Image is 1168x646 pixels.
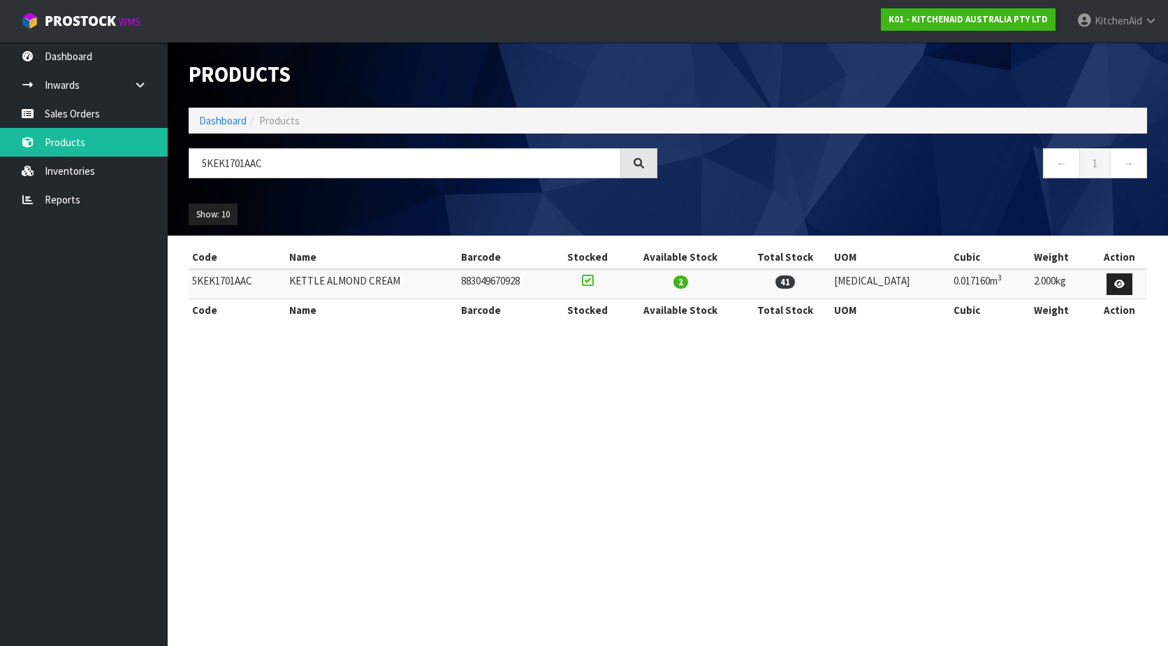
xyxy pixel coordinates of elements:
th: Stocked [553,246,622,268]
th: UOM [831,246,950,268]
th: Stocked [553,299,622,322]
span: Products [259,114,300,127]
h1: Products [189,63,657,87]
th: Code [189,246,286,268]
img: cube-alt.png [21,12,38,29]
th: Total Stock [739,299,831,322]
td: 0.017160m [950,269,1030,299]
span: ProStock [45,12,116,30]
td: 2.000kg [1030,269,1091,299]
strong: K01 - KITCHENAID AUSTRALIA PTY LTD [889,13,1048,25]
a: → [1110,148,1147,178]
th: Weight [1030,246,1091,268]
th: Cubic [950,299,1030,322]
span: 2 [673,275,688,289]
a: 1 [1079,148,1111,178]
th: Barcode [458,299,553,322]
small: WMS [119,15,140,29]
sup: 3 [998,273,1002,282]
th: Available Stock [622,299,739,322]
th: Name [286,299,457,322]
td: KETTLE ALMOND CREAM [286,269,457,299]
td: 5KEK1701AAC [189,269,286,299]
th: Cubic [950,246,1030,268]
th: Weight [1030,299,1091,322]
span: 41 [775,275,795,289]
th: Available Stock [622,246,739,268]
td: [MEDICAL_DATA] [831,269,950,299]
a: ← [1043,148,1080,178]
td: 883049670928 [458,269,553,299]
th: UOM [831,299,950,322]
th: Action [1091,299,1147,322]
span: KitchenAid [1095,14,1142,27]
th: Total Stock [739,246,831,268]
button: Show: 10 [189,203,238,226]
a: Dashboard [199,114,247,127]
th: Action [1091,246,1147,268]
th: Barcode [458,246,553,268]
input: Search products [189,148,621,178]
nav: Page navigation [678,148,1147,182]
th: Name [286,246,457,268]
th: Code [189,299,286,322]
